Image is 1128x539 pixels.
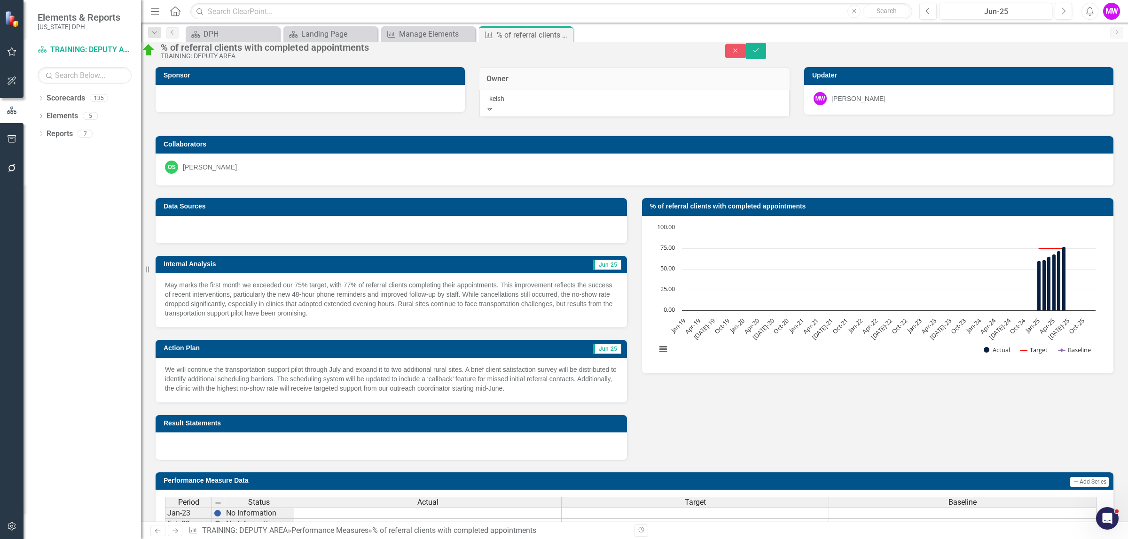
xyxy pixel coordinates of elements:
[1047,256,1051,310] path: Mar-25, 65. Actual.
[831,94,885,103] div: [PERSON_NAME]
[787,316,806,335] text: Jan-21
[5,10,21,27] img: ClearPoint Strategy
[164,477,813,484] h3: Performance Measure Data
[1008,316,1027,335] text: Oct-24
[949,316,968,335] text: Oct-23
[1058,346,1091,354] button: Show Baseline
[1037,261,1041,310] path: Jan-25, 60. Actual.
[814,92,827,105] div: MW
[846,316,864,335] text: Jan-22
[593,344,621,354] span: Jun-25
[664,305,675,314] text: 0.00
[90,94,108,102] div: 135
[165,161,178,174] div: OS
[890,316,909,335] text: Oct-22
[188,525,627,536] div: » »
[713,316,731,335] text: Oct-19
[161,42,706,53] div: % of referral clients with completed appointments
[810,316,835,341] text: [DATE]-21
[751,316,775,341] text: [DATE]-20
[286,28,375,40] a: Landing Page
[190,3,912,20] input: Search ClearPoint...
[984,346,1010,354] button: Show Actual
[863,5,910,18] button: Search
[1046,316,1071,341] text: [DATE]-25
[660,264,675,272] text: 50.00
[964,316,983,335] text: Jan-24
[919,316,938,335] text: Apr-23
[161,53,706,60] div: TRAINING: DEPUTY AREA
[877,7,897,15] span: Search
[497,29,571,41] div: % of referral clients with completed appointments
[417,498,439,507] span: Actual
[178,498,199,507] span: Period
[651,223,1100,364] svg: Interactive chart
[801,316,820,335] text: Apr-21
[685,498,706,507] span: Target
[660,285,675,293] text: 25.00
[742,316,761,335] text: Apr-20
[905,316,924,335] text: Jan-23
[486,75,783,83] h3: Owner
[812,72,1109,79] h3: Updater
[772,316,791,335] text: Oct-20
[372,526,536,535] div: % of referral clients with completed appointments
[165,365,618,393] p: We will continue the transportation support pilot through July and expand it to two additional ru...
[204,28,277,40] div: DPH
[1037,316,1056,335] text: Apr-25
[948,498,977,507] span: Baseline
[943,6,1049,17] div: Jun-25
[657,343,670,356] button: View chart menu, Chart
[38,12,120,23] span: Elements & Reports
[224,508,294,519] td: No Information
[1052,254,1056,310] path: Apr-25, 68. Actual.
[83,112,98,120] div: 5
[164,72,460,79] h3: Sponsor
[940,3,1052,20] button: Jun-25
[987,316,1012,341] text: [DATE]-24
[202,526,288,535] a: TRAINING: DEPUTY AREA
[38,67,132,84] input: Search Below...
[1020,346,1048,354] button: Show Target
[165,280,618,318] p: May marks the first month we exceeded our 75% target, with 77% of referral clients completing the...
[650,203,1109,210] h3: % of referral clients with completed appointments
[248,498,270,507] span: Status
[660,243,675,252] text: 75.00
[728,316,746,335] text: Jan-20
[1042,260,1046,310] path: Feb-25, 61. Actual.
[1067,316,1086,335] text: Oct-25
[183,162,237,172] div: [PERSON_NAME]
[683,316,702,335] text: Apr-19
[78,130,93,138] div: 7
[165,519,212,530] td: Feb-23
[668,316,687,335] text: Jan-19
[164,203,622,210] h3: Data Sources
[657,223,675,231] text: 100.00
[651,223,1104,364] div: Chart. Highcharts interactive chart.
[224,519,294,530] td: No Information
[692,316,717,341] text: [DATE]-19
[1103,3,1120,20] button: MW
[384,28,473,40] a: Manage Elements
[979,316,998,335] text: Apr-24
[214,520,221,528] img: BgCOk07PiH71IgAAAABJRU5ErkJggg==
[1057,251,1061,310] path: May-25, 72. Actual.
[1070,477,1109,486] button: Add Series
[214,499,222,507] img: 8DAGhfEEPCf229AAAAAElFTkSuQmCC
[830,316,849,335] text: Oct-21
[214,509,221,517] img: BgCOk07PiH71IgAAAABJRU5ErkJggg==
[164,261,458,268] h3: Internal Analysis
[38,45,132,55] a: TRAINING: DEPUTY AREA
[47,129,73,139] a: Reports
[1096,507,1119,530] iframe: Intercom live chat
[928,316,953,341] text: [DATE]-23
[1062,246,1066,310] path: Jun-25, 77. Actual.
[164,345,418,352] h3: Action Plan
[165,508,212,519] td: Jan-23
[141,43,156,58] img: On Target
[47,93,85,104] a: Scorecards
[47,111,78,122] a: Elements
[399,28,473,40] div: Manage Elements
[188,28,277,40] a: DPH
